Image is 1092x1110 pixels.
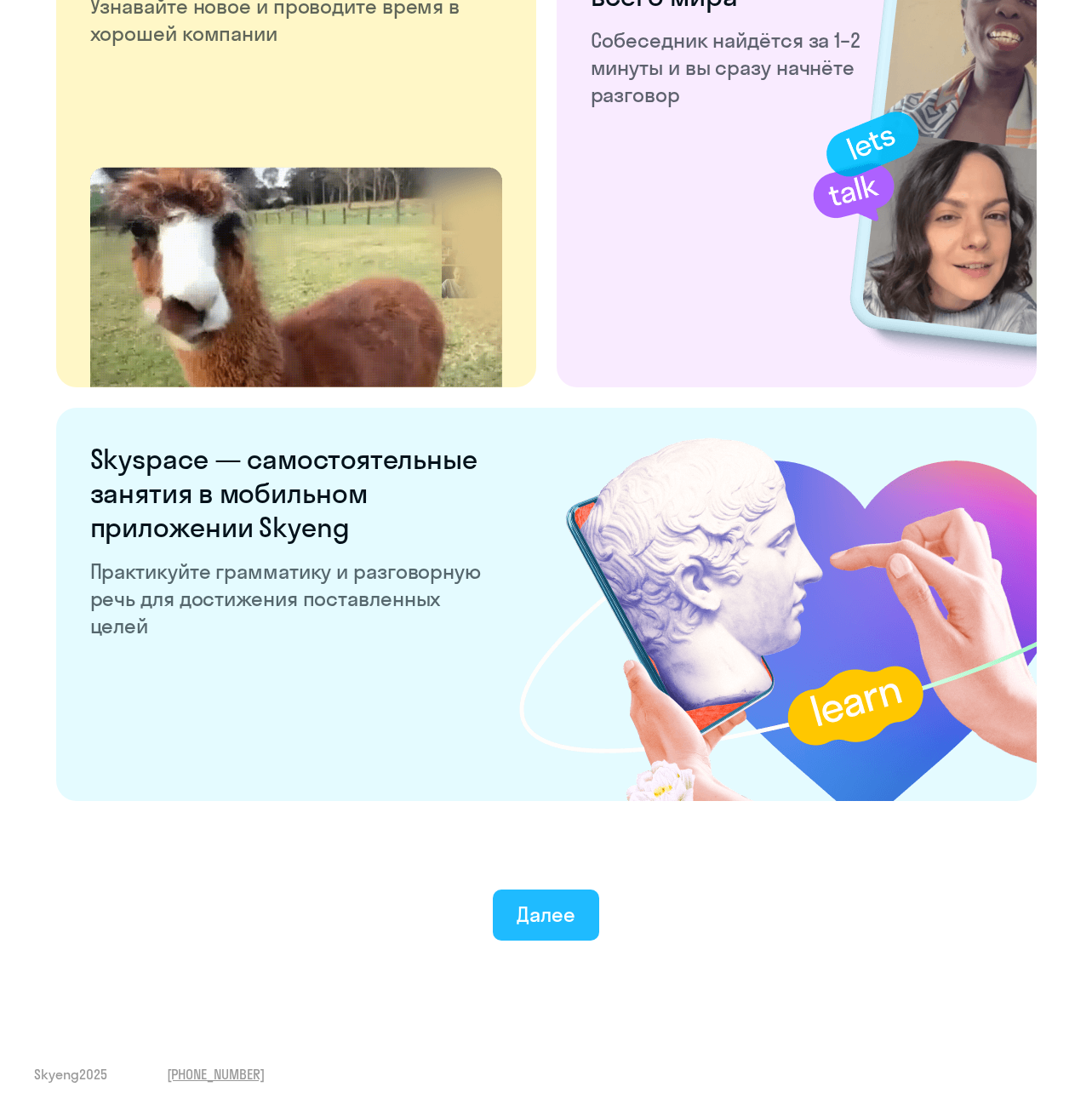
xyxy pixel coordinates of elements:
[90,442,487,544] h6: Skyspace — самостоятельные занятия в мобильном приложении Skyeng
[90,167,502,387] img: life
[519,409,1037,801] img: skyspace
[34,1065,107,1084] span: Skyeng 2025
[591,26,863,108] p: Собеседник найдётся за 1–2 минуты и вы сразу начнёте разговор
[517,901,575,928] div: Далее
[493,890,599,941] button: Далее
[167,1065,265,1084] a: [PHONE_NUMBER]
[90,558,487,639] p: Практикуйте грамматику и разговорную речь для достижения поставленных целей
